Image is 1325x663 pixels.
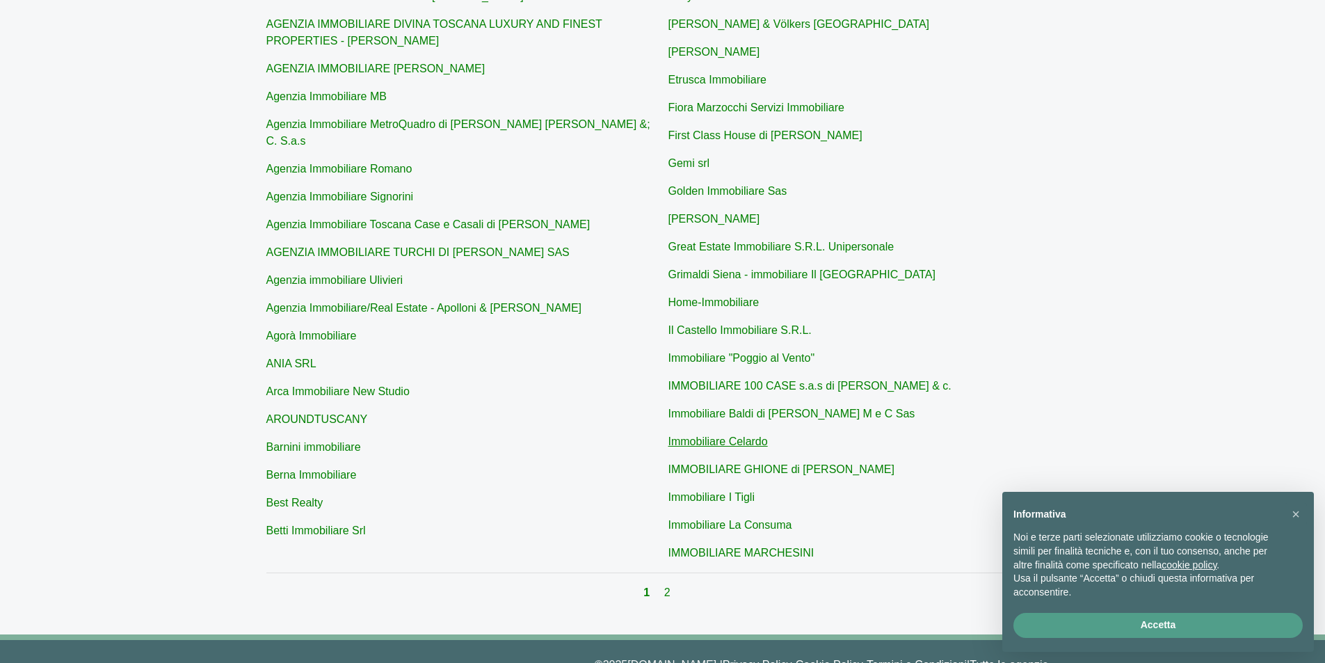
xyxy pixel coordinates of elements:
[668,380,951,392] a: IMMOBILIARE 100 CASE s.a.s di [PERSON_NAME] & c.
[668,547,814,559] a: IMMOBILIARE MARCHESINI
[266,330,357,342] a: Agorà Immobiliare
[668,241,894,253] a: Great Estate Immobiliare S.R.L. Unipersonale
[266,90,387,102] a: Agenzia Immobiliare MB
[266,63,485,74] a: AGENZIA IMMOBILIARE [PERSON_NAME]
[668,296,760,308] a: Home-Immobiliare
[266,246,570,258] a: AGENZIA IMMOBILIARE TURCHI DI [PERSON_NAME] SAS
[266,441,361,453] a: Barnini immobiliare
[266,118,650,147] a: Agenzia Immobiliare MetroQuadro di [PERSON_NAME] [PERSON_NAME] &; C. S.a.s
[668,74,766,86] a: Etrusca Immobiliare
[266,413,368,425] a: AROUNDTUSCANY
[668,185,787,197] a: Golden Immobiliare Sas
[266,469,357,481] a: Berna Immobiliare
[668,157,710,169] a: Gemi srl
[266,385,410,397] a: Arca Immobiliare New Studio
[266,18,602,47] a: AGENZIA IMMOBILIARE DIVINA TOSCANA LUXURY AND FINEST PROPERTIES - [PERSON_NAME]
[266,163,412,175] a: Agenzia Immobiliare Romano
[266,274,403,286] a: Agenzia immobiliare Ulivieri
[668,436,768,447] a: Immobiliare Celardo
[668,324,812,336] a: Il Castello Immobiliare S.R.L.
[668,491,755,503] a: Immobiliare I Tigli
[668,102,844,113] a: Fiora Marzocchi Servizi Immobiliare
[668,352,815,364] a: Immobiliare "Poggio al Vento"
[668,213,760,225] a: [PERSON_NAME]
[266,302,582,314] a: Agenzia Immobiliare/Real Estate - Apolloni & [PERSON_NAME]
[668,463,894,475] a: IMMOBILIARE GHIONE di [PERSON_NAME]
[1013,613,1303,638] button: Accetta
[1013,509,1280,520] h2: Informativa
[668,46,760,58] a: [PERSON_NAME]
[668,408,915,420] a: Immobiliare Baldi di [PERSON_NAME] M e C Sas
[664,586,670,598] a: 2
[266,358,316,369] a: ANIA SRL
[266,191,414,202] a: Agenzia Immobiliare Signorini
[1013,572,1280,599] p: Usa il pulsante “Accetta” o chiudi questa informativa per acconsentire.
[1162,559,1216,570] a: cookie policy - il link si apre in una nuova scheda
[266,525,366,536] a: Betti Immobiliare Srl
[266,497,323,509] a: Best Realty
[668,269,935,280] a: Grimaldi Siena - immobiliare Il [GEOGRAPHIC_DATA]
[1285,503,1307,525] button: Chiudi questa informativa
[1292,506,1300,522] span: ×
[643,586,652,598] a: 1
[668,519,792,531] a: Immobiliare La Consuma
[1013,531,1280,572] p: Noi e terze parti selezionate utilizziamo cookie o tecnologie simili per finalità tecniche e, con...
[266,218,591,230] a: Agenzia Immobiliare Toscana Case e Casali di [PERSON_NAME]
[668,18,930,30] a: [PERSON_NAME] & Völkers [GEOGRAPHIC_DATA]
[668,129,862,141] a: First Class House di [PERSON_NAME]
